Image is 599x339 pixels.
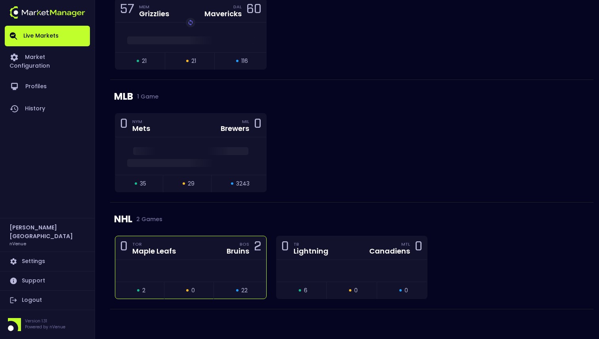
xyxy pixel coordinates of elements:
a: Profiles [5,76,90,98]
div: Mets [132,125,150,132]
a: History [5,98,90,120]
p: Powered by nVenue [25,324,65,330]
span: 35 [140,180,146,188]
p: Version 1.31 [25,318,65,324]
div: TB [294,241,328,247]
div: Brewers [221,125,249,132]
div: 2 [254,241,261,255]
span: 3243 [236,180,250,188]
div: NYM [132,118,150,125]
div: Maple Leafs [132,248,176,255]
div: 57 [120,3,134,18]
span: 116 [241,57,248,65]
div: Lightning [294,248,328,255]
a: Live Markets [5,26,90,46]
div: 0 [120,118,128,133]
a: Settings [5,252,90,271]
span: 2 Games [132,216,162,222]
div: 0 [415,241,422,255]
span: 0 [191,286,195,295]
img: logo [10,6,85,19]
h2: [PERSON_NAME] [GEOGRAPHIC_DATA] [10,223,85,241]
div: Grizzlies [139,10,169,17]
a: Market Configuration [5,46,90,76]
span: 0 [404,286,408,295]
span: 2 [142,286,145,295]
span: 21 [142,57,147,65]
div: MIL [242,118,249,125]
div: 0 [281,241,289,255]
span: 22 [241,286,248,295]
div: Version 1.31Powered by nVenue [5,318,90,331]
span: 6 [304,286,307,295]
div: 0 [120,241,128,255]
span: 21 [191,57,196,65]
a: Support [5,271,90,290]
span: 1 Game [133,93,158,100]
div: TOR [132,241,176,247]
h3: nVenue [10,241,26,246]
div: MEM [139,4,169,10]
div: DAL [233,4,242,10]
div: 60 [246,3,261,18]
div: MTL [401,241,410,247]
div: Canadiens [369,248,410,255]
div: 0 [254,118,261,133]
div: MLB [114,80,589,113]
a: Logout [5,291,90,310]
div: BOS [240,241,249,247]
span: 0 [354,286,358,295]
div: Mavericks [204,10,242,17]
div: Bruins [227,248,249,255]
div: NHL [114,203,589,236]
span: 29 [188,180,195,188]
img: replayImg [187,19,194,26]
